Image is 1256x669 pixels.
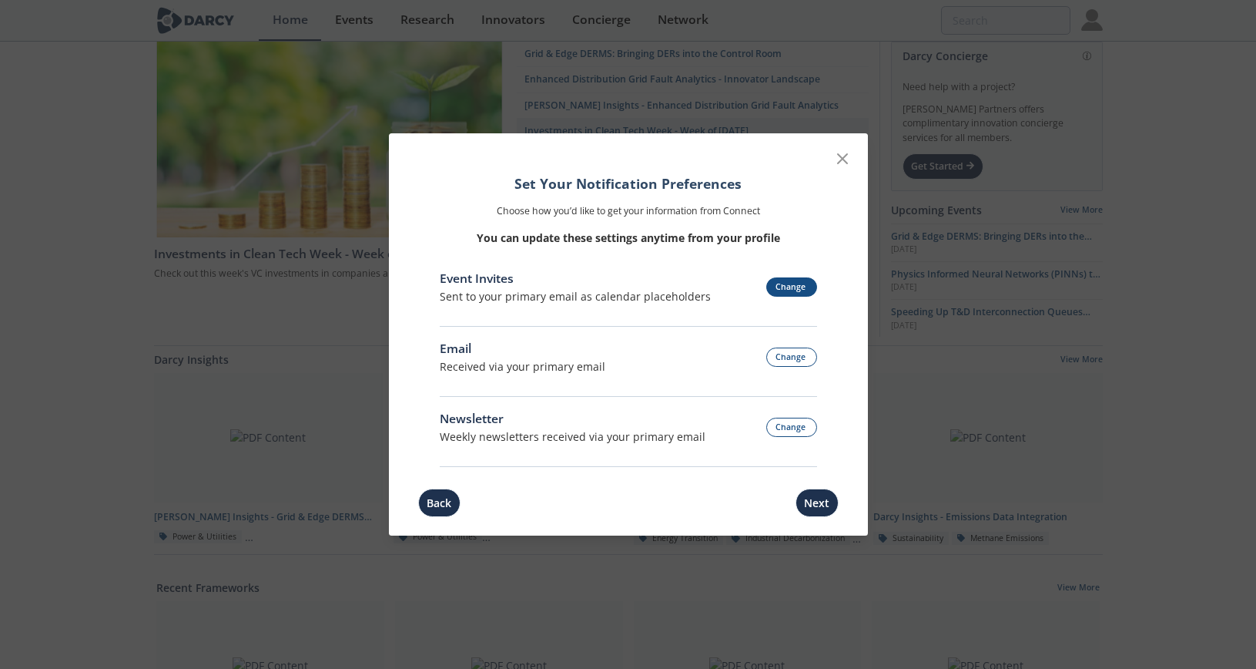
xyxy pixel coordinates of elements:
div: Weekly newsletters received via your primary email [440,429,705,445]
div: Event Invites [440,270,711,288]
div: Email [440,340,605,358]
div: Newsletter [440,410,705,429]
button: Back [418,489,461,517]
h1: Set Your Notification Preferences [440,173,817,193]
button: Next [795,489,839,517]
p: Received via your primary email [440,358,605,375]
button: Change [766,418,817,437]
div: Sent to your primary email as calendar placeholders [440,288,711,304]
p: You can update these settings anytime from your profile [440,230,817,246]
p: Choose how you’d like to get your information from Connect [440,204,817,218]
button: Change [766,348,817,367]
button: Change [766,277,817,297]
